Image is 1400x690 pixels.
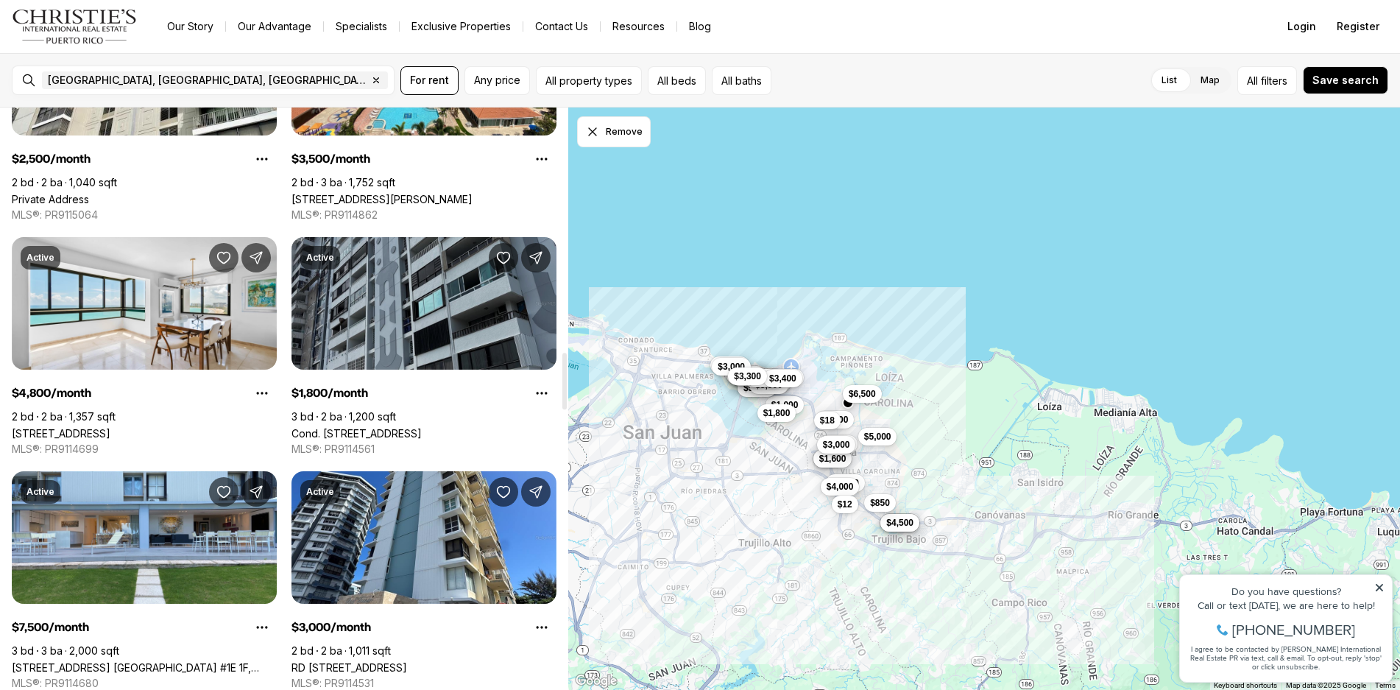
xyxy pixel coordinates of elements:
span: $5,000 [864,431,891,443]
a: 9550 DIAZ WAY #922, CAROLINA PR, 00979 [291,193,473,205]
button: Share Property [521,477,551,507]
button: $1,100 [826,474,865,492]
span: $12 [838,499,852,510]
label: List [1150,67,1189,94]
button: All beds [648,66,706,95]
span: Any price [474,74,520,86]
p: Active [306,252,334,264]
button: $18 [814,412,841,429]
button: For rent [400,66,459,95]
img: logo [12,9,138,44]
a: 4745 AVE. ISLA VERDE #1E 1F, CAROLINA PR, 00979 [12,661,277,674]
button: $3,000 [710,356,749,374]
span: $3,400 [769,373,796,384]
a: Blog [677,16,723,37]
p: Active [306,486,334,498]
a: Cond. LAGUNA GARDENS 3 #4B, CAROLINA PR, 00979 [291,427,422,440]
button: $3,400 [763,370,802,387]
span: Login [1287,21,1316,32]
p: Active [26,486,54,498]
a: Exclusive Properties [400,16,523,37]
span: $1,000 [771,399,799,411]
button: Share Property [241,243,271,272]
button: Property options [247,613,277,642]
label: Map [1189,67,1231,94]
span: $1,600 [819,453,846,465]
a: Specialists [324,16,399,37]
button: $3,000 [817,436,856,454]
button: $2,000 [816,411,855,429]
button: $1,800 [757,404,796,422]
button: $1,800 [819,435,858,453]
button: Allfilters [1237,66,1297,95]
button: $5,000 [858,428,897,446]
div: Call or text [DATE], we are here to help! [15,47,213,57]
button: $4,500 [880,514,919,532]
span: [PHONE_NUMBER] [60,69,183,84]
button: Save Property: Cond. LAGUNA GARDENS 3 #4B [489,243,518,272]
span: $4,000 [827,481,854,493]
p: Active [26,252,54,264]
button: $1,000 [766,396,805,414]
button: Register [1328,12,1388,41]
button: Property options [247,144,277,174]
button: Save Property: 4745 AVE. ISLA VERDE #1E 1F [209,477,238,507]
button: $12 [832,496,858,513]
button: Save search [1303,66,1388,94]
button: $5,000 [738,379,777,397]
button: Contact Us [523,16,600,37]
button: All property types [536,66,642,95]
button: $4,000 [821,478,860,496]
span: $3,000 [718,361,745,373]
span: $3,000 [823,439,850,451]
span: $4,500 [886,517,913,529]
span: For rent [410,74,449,86]
a: 4123 ISLA VERDE AVE #1106, CAROLINA PR, 00979 [12,427,110,440]
button: Property options [527,144,556,174]
a: Our Story [155,16,225,37]
button: $3,300 [728,367,767,385]
span: $850 [870,497,890,509]
span: $5,000 [743,382,771,394]
span: $1,800 [763,407,791,419]
span: $6,500 [849,388,876,400]
a: RD 37 ISLA VERDE AVE #PH A, CAROLINA PR, 00979 [291,661,407,674]
button: Save Property: RD 37 ISLA VERDE AVE #PH A [489,477,518,507]
span: $3,300 [734,370,761,382]
span: filters [1261,73,1287,88]
button: $1,600 [813,450,852,468]
button: $850 [864,494,896,512]
span: I agree to be contacted by [PERSON_NAME] International Real Estate PR via text, call & email. To ... [18,91,210,119]
span: $1,100 [832,477,859,489]
button: Property options [527,379,556,408]
span: [GEOGRAPHIC_DATA], [GEOGRAPHIC_DATA], [GEOGRAPHIC_DATA] [48,74,367,86]
span: Register [1337,21,1379,32]
a: Our Advantage [226,16,323,37]
span: Save search [1312,74,1379,86]
button: Any price [464,66,530,95]
button: All baths [712,66,771,95]
button: Login [1279,12,1325,41]
button: Dismiss drawing [577,116,651,147]
button: Share Property [241,477,271,507]
span: $18 [820,415,835,426]
button: Property options [247,379,277,408]
button: $6,500 [843,385,882,403]
button: $3,000 [712,358,751,376]
button: Share Property [521,243,551,272]
button: Property options [527,613,556,642]
span: All [1247,73,1258,88]
button: Save Property: 4123 ISLA VERDE AVE #1106 [209,243,238,272]
button: $1,800 [746,369,785,387]
a: Resources [601,16,676,37]
div: Do you have questions? [15,33,213,43]
a: Private Address [12,193,89,205]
